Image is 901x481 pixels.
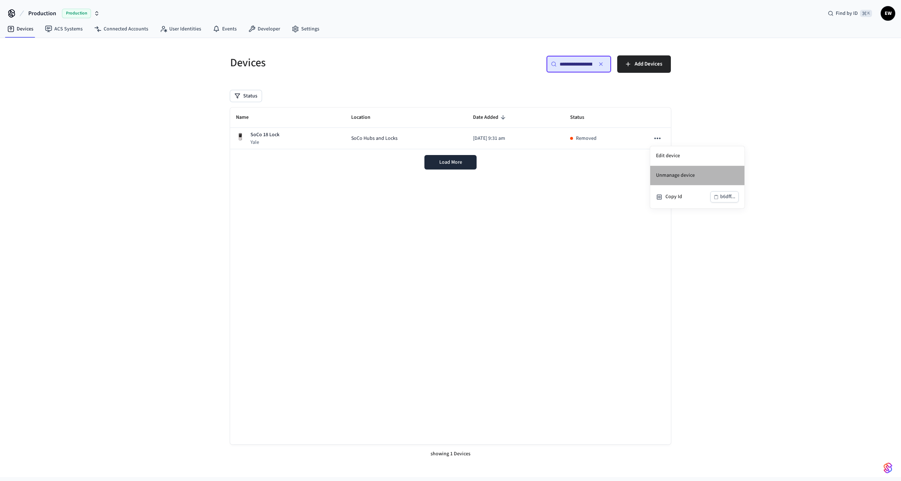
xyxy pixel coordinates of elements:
img: SeamLogoGradient.69752ec5.svg [884,462,892,474]
li: Unmanage device [650,166,744,185]
div: Copy Id [665,193,710,201]
button: b6dff... [710,191,739,202]
div: b6dff... [720,192,735,201]
li: Edit device [650,146,744,166]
